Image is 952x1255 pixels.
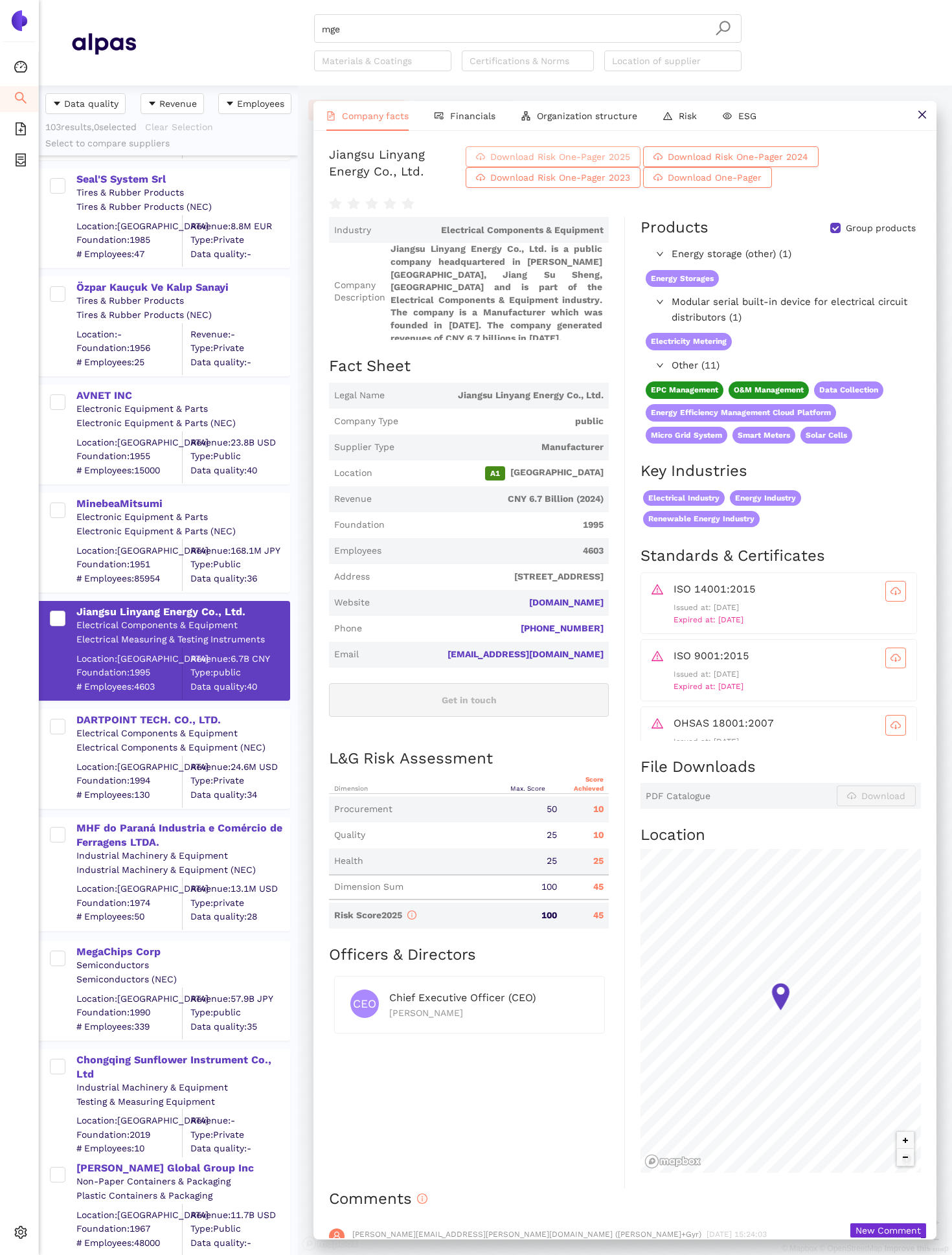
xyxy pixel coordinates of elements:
span: close [917,109,927,120]
div: Dimension Sum [329,881,516,894]
div: Revenue: 23.8B USD [190,436,289,449]
span: Data quality: - [190,356,289,368]
span: ESG [738,111,756,121]
div: Jiangsu Linyang Energy Co., Ltd. [329,146,463,188]
h2: Comments [329,1188,921,1210]
span: [DATE] 15:24:03 [707,1228,772,1240]
div: 50 [516,803,562,816]
span: Website [334,596,370,609]
div: Electronic Equipment & Parts [76,403,289,416]
div: Score Achieved [550,775,609,793]
span: 4603 [387,545,604,558]
h2: Officers & Directors [329,944,609,966]
span: Data quality: 28 [190,910,289,923]
span: Type: Private [190,774,289,787]
span: Risk [679,111,697,121]
span: Revenue [159,96,197,111]
span: right [656,298,664,306]
div: 45 [562,881,609,894]
div: Revenue: 24.6M USD [190,760,289,773]
span: Data quality: - [190,1236,289,1249]
span: dashboard [14,56,27,82]
button: Zoom out [897,1149,914,1166]
h2: Standards & Certificates [640,545,921,567]
span: Foundation: 1985 [76,234,182,247]
h2: Fact Sheet [329,356,609,378]
div: Energy storage (other) (1) [640,244,920,265]
span: Solar Cells [800,427,852,444]
span: cloud-download [653,173,663,183]
span: Type: Private [190,1128,289,1141]
div: Electrical Components & Equipment [76,727,289,740]
span: Address [334,571,370,583]
h2: File Downloads [640,756,921,778]
button: caret-downRevenue [141,93,204,114]
span: Group products [841,222,921,235]
div: 100 [516,909,562,922]
span: Energy Storages [646,270,719,288]
div: Modular serial built-in device for electrical circuit distributors (1) [640,292,920,328]
span: # Employees: 48000 [76,1236,182,1249]
canvas: Map [640,849,921,1173]
span: # Employees: 50 [76,910,182,923]
div: 25 [562,855,609,868]
h2: Key Industries [640,460,921,482]
div: Revenue: - [190,328,289,341]
div: Location: [GEOGRAPHIC_DATA] [76,992,182,1005]
button: cloud-download [885,648,906,668]
span: Company Type [334,415,398,428]
span: Foundation: 1956 [76,342,182,355]
span: # Employees: 85954 [76,572,182,585]
div: Location: - [76,328,182,341]
span: Type: Private [190,234,289,247]
span: Download Risk One-Pager 2023 [490,170,630,185]
span: container [14,149,27,175]
div: Revenue: 6.7B CNY [190,652,289,665]
h2: Location [640,824,921,846]
span: Foundation: 2019 [76,1128,182,1141]
span: Energy storage (other) (1) [672,247,914,262]
span: Type: Public [190,1223,289,1236]
div: OHSAS 18001:2007 [674,715,906,736]
div: Location: [GEOGRAPHIC_DATA] [76,544,182,557]
span: # Employees: 4603 [76,680,182,693]
span: setting [14,1221,27,1247]
span: Data quality: 34 [190,788,289,801]
div: Seal'S System Srl [76,172,289,187]
span: A1 [485,466,505,481]
div: Max. Score [492,784,550,793]
p: Issued at: [DATE] [674,736,906,748]
span: Data quality: 35 [190,1020,289,1033]
div: DARTPOINT TECH. CO., LTD. [76,713,289,727]
button: cloud-downloadDownload Risk One-Pager 2024 [643,146,819,167]
span: right [656,361,664,369]
a: Mapbox logo [644,1154,701,1169]
span: Micro Grid System [646,427,727,444]
div: Revenue: - [190,1114,289,1127]
button: cloud-download [885,715,906,736]
div: Location: [GEOGRAPHIC_DATA] [76,1208,182,1221]
div: Dimension [329,784,492,793]
img: Logo [9,10,30,31]
span: Data quality: - [190,1142,289,1155]
div: Tires & Rubber Products [76,187,289,199]
div: Electrical Components & Equipment [76,619,289,632]
span: Location [334,467,372,480]
span: Type: private [190,896,289,909]
span: user [332,1231,341,1240]
div: Industrial Machinery & Equipment [76,850,289,863]
span: Type: Public [190,558,289,571]
span: Type: public [190,1006,289,1019]
span: Energy Industry [730,490,801,506]
button: Zoom in [897,1132,914,1149]
button: caret-downData quality [45,93,126,114]
div: Electronic Equipment & Parts [76,511,289,524]
div: Testing & Measuring Equipment [76,1095,289,1108]
span: Jiangsu Linyang Energy Co., Ltd. is a public company headquartered in [PERSON_NAME][GEOGRAPHIC_DA... [391,243,604,340]
div: Location: [GEOGRAPHIC_DATA] [76,760,182,773]
div: Risk Score 2025 [329,909,516,922]
span: right [656,250,664,258]
span: Industry [334,224,371,237]
div: Özpar Kauçuk Ve Kalıp Sanayi [76,280,289,295]
button: close [907,101,936,130]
